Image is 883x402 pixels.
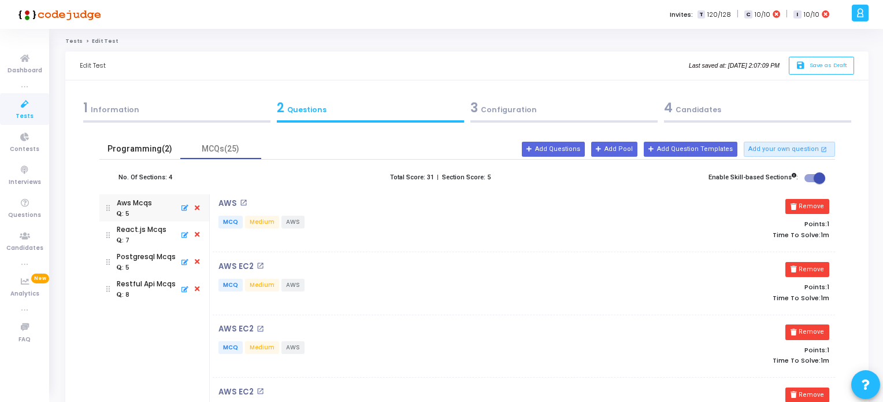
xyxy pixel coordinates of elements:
div: Candidates [664,98,851,117]
mat-icon: open_in_new [257,262,264,270]
span: 1 [827,345,829,355]
span: C [744,10,752,19]
a: 4Candidates [661,95,854,126]
div: : 8 [117,291,129,300]
div: : 5 [117,210,129,219]
mat-icon: open_in_new [821,145,827,153]
span: MCQ [218,341,243,354]
span: Medium [245,279,279,292]
button: Add your own question [744,142,835,157]
p: AWS EC2 [218,388,254,397]
span: 1m [821,231,829,239]
i: save [796,61,808,71]
span: 3 [470,99,478,117]
span: 10/10 [755,10,770,20]
div: Questions [277,98,464,117]
label: Invites: [670,10,693,20]
nav: breadcrumb [65,38,869,45]
div: Aws Mcqs [117,198,152,208]
button: Add Pool [591,142,637,157]
span: MCQ [218,216,243,228]
button: saveSave as Draft [789,57,854,75]
span: 4 [664,99,673,117]
span: FAQ [18,335,31,345]
div: MCQs(25) [187,143,254,155]
div: : 7 [117,237,129,245]
label: Enable Skill-based Sections : [708,173,798,183]
span: Candidates [6,244,43,253]
button: Remove [785,324,829,340]
span: MCQ [218,279,243,292]
span: T [698,10,705,19]
span: 1 [827,219,829,228]
b: | [437,174,439,181]
span: I [793,10,801,19]
p: AWS EC2 [218,324,254,334]
i: Last saved at: [DATE] 2:07:09 PM [689,62,780,69]
span: 10/10 [804,10,819,20]
img: drag icon [106,275,110,303]
span: AWS [281,279,305,292]
div: React.js Mcqs [117,224,166,235]
span: New [31,274,49,283]
span: Contests [10,145,39,154]
p: Time To Solve: [633,294,829,302]
div: Postgresql Mcqs [117,252,176,262]
label: No. Of Sections: 4 [118,173,172,183]
img: drag icon [106,194,110,222]
a: 2Questions [273,95,467,126]
mat-icon: open_in_new [240,199,247,206]
span: Medium [245,341,279,354]
img: drag icon [106,249,110,276]
span: | [786,8,788,20]
span: 120/128 [707,10,731,20]
img: drag icon [106,222,110,249]
span: Interviews [9,178,41,187]
label: Total Score: 31 [390,173,434,183]
span: Analytics [10,289,39,299]
button: Add Question Templates [644,142,737,157]
p: Time To Solve: [633,231,829,239]
div: Programming(2) [106,143,173,155]
span: Edit Test [92,38,118,45]
img: logo [14,3,101,26]
a: Tests [65,38,83,45]
div: Configuration [470,98,658,117]
mat-icon: open_in_new [257,388,264,395]
div: Edit Test [80,51,106,80]
span: 1m [821,357,829,364]
p: Points: [633,346,829,354]
span: 1 [83,99,88,117]
p: Points: [633,283,829,291]
span: AWS [281,216,305,228]
mat-icon: open_in_new [257,325,264,333]
span: Save as Draft [810,61,847,69]
span: 2 [277,99,284,117]
a: 3Configuration [467,95,661,126]
button: Remove [785,262,829,277]
span: 1 [827,282,829,292]
p: Time To Solve: [633,357,829,364]
span: Tests [16,112,34,121]
p: AWS [218,199,237,208]
span: 1m [821,294,829,302]
div: Restful Api Mcqs [117,279,176,289]
span: Questions [8,211,41,220]
p: AWS EC2 [218,262,254,271]
span: Dashboard [8,66,42,76]
a: 1Information [80,95,273,126]
div: : 5 [117,264,129,272]
button: Add Questions [522,142,585,157]
span: | [737,8,739,20]
p: Points: [633,220,829,228]
span: Medium [245,216,279,228]
button: Remove [785,199,829,214]
label: Section Score: 5 [442,173,491,183]
div: Information [83,98,270,117]
span: AWS [281,341,305,354]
